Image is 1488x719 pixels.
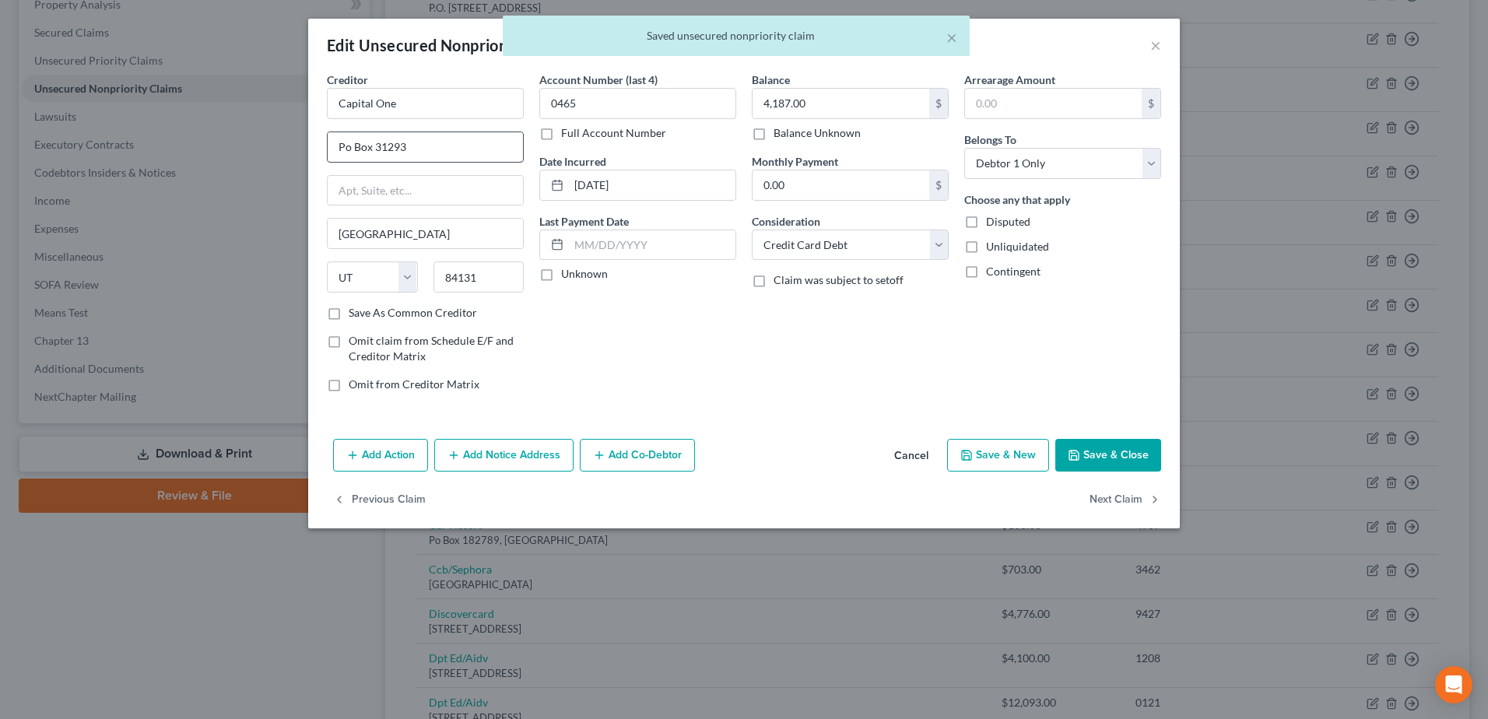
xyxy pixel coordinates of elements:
input: MM/DD/YYYY [569,170,735,200]
input: Search creditor by name... [327,88,524,119]
button: Add Co-Debtor [580,439,695,472]
input: Apt, Suite, etc... [328,176,523,205]
label: Arrearage Amount [964,72,1055,88]
label: Account Number (last 4) [539,72,658,88]
label: Choose any that apply [964,191,1070,208]
div: $ [1142,89,1160,118]
label: Date Incurred [539,153,606,170]
button: Add Action [333,439,428,472]
label: Consideration [752,213,820,230]
span: Claim was subject to setoff [774,273,904,286]
button: Previous Claim [333,484,426,517]
label: Monthly Payment [752,153,838,170]
button: Next Claim [1090,484,1161,517]
button: Add Notice Address [434,439,574,472]
input: 0.00 [753,170,929,200]
label: Balance Unknown [774,125,861,141]
label: Unknown [561,266,608,282]
button: Cancel [882,440,941,472]
span: Creditor [327,73,368,86]
span: Contingent [986,265,1041,278]
label: Full Account Number [561,125,666,141]
input: 0.00 [753,89,929,118]
label: Balance [752,72,790,88]
input: Enter city... [328,219,523,248]
input: MM/DD/YYYY [569,230,735,260]
span: Omit from Creditor Matrix [349,377,479,391]
span: Omit claim from Schedule E/F and Creditor Matrix [349,334,514,363]
div: Open Intercom Messenger [1435,666,1472,703]
span: Belongs To [964,133,1016,146]
button: Save & New [947,439,1049,472]
input: XXXX [539,88,736,119]
input: Enter zip... [433,261,525,293]
div: $ [929,89,948,118]
label: Last Payment Date [539,213,629,230]
input: 0.00 [965,89,1142,118]
button: Save & Close [1055,439,1161,472]
span: Disputed [986,215,1030,228]
div: Saved unsecured nonpriority claim [515,28,957,44]
button: × [946,28,957,47]
input: Enter address... [328,132,523,162]
label: Save As Common Creditor [349,305,477,321]
div: $ [929,170,948,200]
span: Unliquidated [986,240,1049,253]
